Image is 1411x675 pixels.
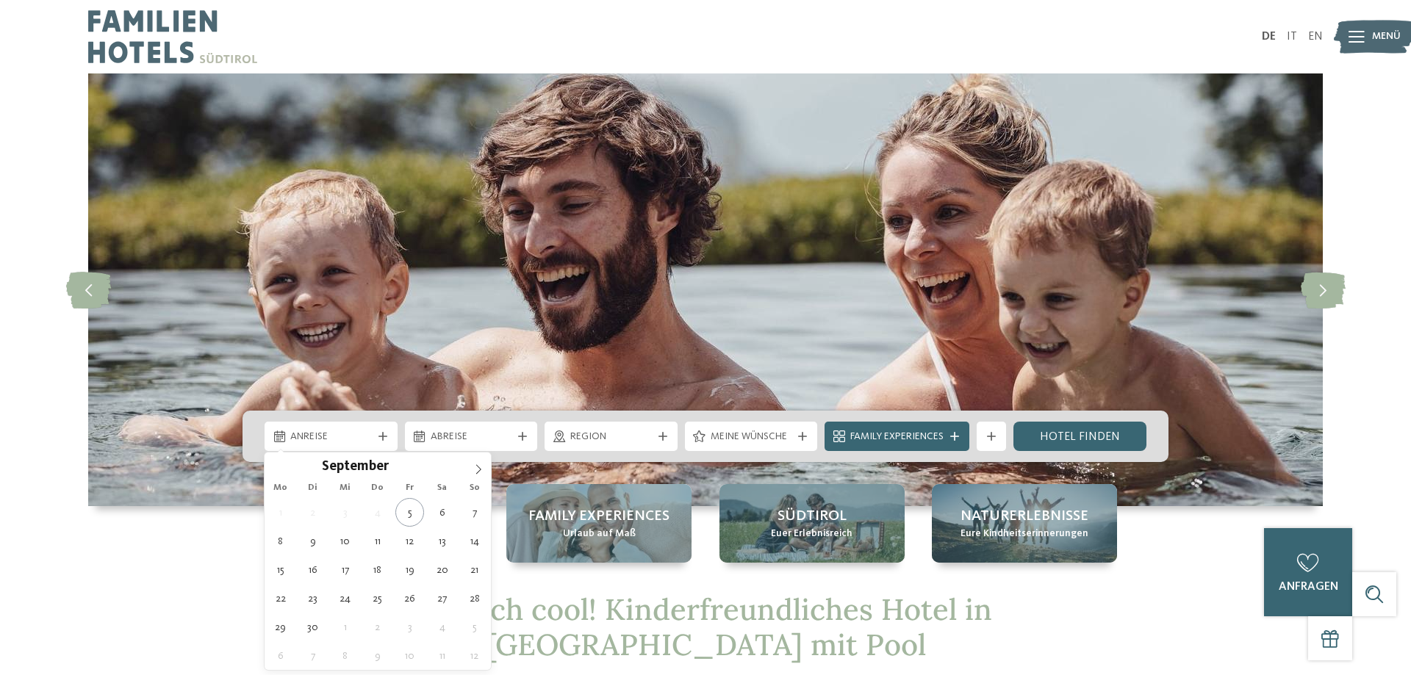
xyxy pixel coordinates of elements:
span: Family Experiences [528,506,669,527]
span: September 11, 2025 [363,527,392,555]
span: September 7, 2025 [460,498,489,527]
span: Oktober 10, 2025 [395,641,424,670]
span: Mi [329,483,362,493]
span: September 25, 2025 [363,584,392,613]
span: September 5, 2025 [395,498,424,527]
span: September 3, 2025 [331,498,359,527]
span: So [459,483,491,493]
span: Menü [1372,29,1401,44]
a: Kinderfreundliches Hotel in Südtirol mit Pool gesucht? Naturerlebnisse Eure Kindheitserinnerungen [932,484,1117,563]
span: September 12, 2025 [395,527,424,555]
span: September 19, 2025 [395,555,424,584]
span: September [322,461,389,474]
span: September 23, 2025 [298,584,327,613]
span: Oktober 2, 2025 [363,613,392,641]
span: September 13, 2025 [428,527,456,555]
span: Oktober 6, 2025 [266,641,295,670]
span: Oktober 4, 2025 [428,613,456,641]
a: IT [1287,31,1297,43]
span: Oktober 7, 2025 [298,641,327,670]
span: September 29, 2025 [266,613,295,641]
span: September 20, 2025 [428,555,456,584]
span: Eure Kindheitserinnerungen [961,527,1088,541]
span: September 28, 2025 [460,584,489,613]
span: September 26, 2025 [395,584,424,613]
a: anfragen [1264,528,1352,616]
span: September 6, 2025 [428,498,456,527]
span: Oktober 3, 2025 [395,613,424,641]
span: Family Experiences [850,430,944,444]
span: September 30, 2025 [298,613,327,641]
span: September 4, 2025 [363,498,392,527]
span: September 27, 2025 [428,584,456,613]
a: Hotel finden [1013,422,1146,451]
span: September 15, 2025 [266,555,295,584]
span: anfragen [1279,581,1338,593]
span: Fr [394,483,426,493]
span: September 24, 2025 [331,584,359,613]
img: Kinderfreundliches Hotel in Südtirol mit Pool gesucht? [88,73,1323,506]
span: Oktober 9, 2025 [363,641,392,670]
span: Urlaub auf Maß [563,527,636,541]
span: Abreise [431,430,512,444]
a: EN [1308,31,1323,43]
span: September 22, 2025 [266,584,295,613]
a: Kinderfreundliches Hotel in Südtirol mit Pool gesucht? Family Experiences Urlaub auf Maß [506,484,692,563]
span: September 1, 2025 [266,498,295,527]
span: Sa [426,483,459,493]
span: Einfach cool! Kinderfreundliches Hotel in [GEOGRAPHIC_DATA] mit Pool [419,591,992,663]
a: Kinderfreundliches Hotel in Südtirol mit Pool gesucht? Südtirol Euer Erlebnisreich [719,484,905,563]
span: Anreise [290,430,372,444]
span: Di [297,483,329,493]
span: September 21, 2025 [460,555,489,584]
span: Euer Erlebnisreich [771,527,852,541]
span: Mo [265,483,297,493]
span: September 16, 2025 [298,555,327,584]
span: Meine Wünsche [711,430,792,444]
span: Oktober 5, 2025 [460,613,489,641]
a: DE [1262,31,1276,43]
span: September 10, 2025 [331,527,359,555]
span: Südtirol [778,506,847,527]
span: Oktober 12, 2025 [460,641,489,670]
span: September 2, 2025 [298,498,327,527]
span: Do [362,483,394,493]
span: Naturerlebnisse [961,506,1088,527]
span: September 8, 2025 [266,527,295,555]
span: September 14, 2025 [460,527,489,555]
span: Region [570,430,652,444]
span: Oktober 1, 2025 [331,613,359,641]
span: September 17, 2025 [331,555,359,584]
input: Year [389,458,437,474]
span: September 9, 2025 [298,527,327,555]
span: September 18, 2025 [363,555,392,584]
span: Oktober 11, 2025 [428,641,456,670]
span: Oktober 8, 2025 [331,641,359,670]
